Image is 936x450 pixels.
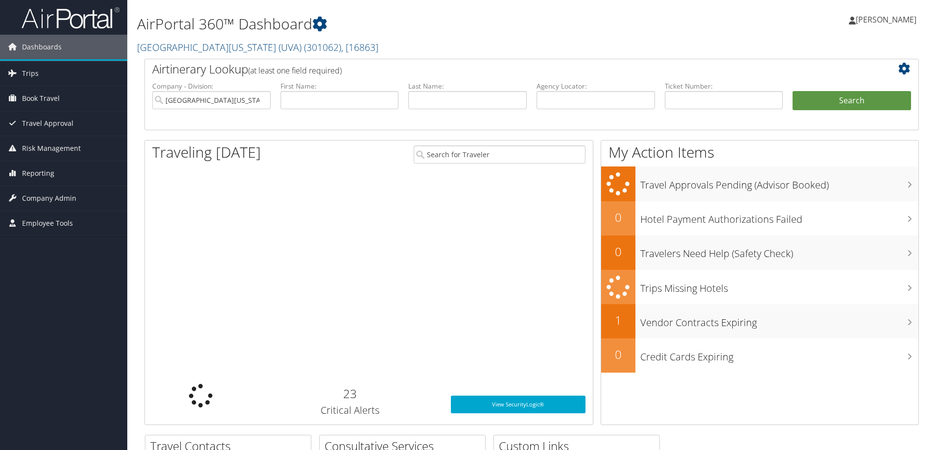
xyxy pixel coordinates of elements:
span: ( 301062 ) [304,41,341,54]
h3: Travel Approvals Pending (Advisor Booked) [640,173,918,192]
h2: 0 [601,346,635,363]
span: Travel Approval [22,111,73,136]
h2: 0 [601,243,635,260]
span: Trips [22,61,39,86]
a: View SecurityLogic® [451,396,585,413]
a: [GEOGRAPHIC_DATA][US_STATE] (UVA) [137,41,378,54]
a: 1Vendor Contracts Expiring [601,304,918,338]
h2: 1 [601,312,635,329]
a: 0Credit Cards Expiring [601,338,918,373]
h2: 23 [264,385,436,402]
label: Ticket Number: [665,81,783,91]
a: Trips Missing Hotels [601,270,918,305]
h3: Credit Cards Expiring [640,345,918,364]
h3: Critical Alerts [264,403,436,417]
img: airportal-logo.png [22,6,119,29]
h3: Hotel Payment Authorizations Failed [640,208,918,226]
input: Search for Traveler [414,145,585,164]
span: Reporting [22,161,54,186]
h2: 0 [601,209,635,226]
h2: Airtinerary Lookup [152,61,846,77]
span: Book Travel [22,86,60,111]
h1: Traveling [DATE] [152,142,261,163]
a: Travel Approvals Pending (Advisor Booked) [601,166,918,201]
h3: Trips Missing Hotels [640,277,918,295]
span: Risk Management [22,136,81,161]
h1: My Action Items [601,142,918,163]
label: First Name: [281,81,399,91]
label: Company - Division: [152,81,271,91]
span: , [ 16863 ] [341,41,378,54]
span: Employee Tools [22,211,73,236]
h3: Vendor Contracts Expiring [640,311,918,330]
h3: Travelers Need Help (Safety Check) [640,242,918,261]
span: (at least one field required) [248,65,342,76]
h1: AirPortal 360™ Dashboard [137,14,663,34]
span: Dashboards [22,35,62,59]
a: 0Hotel Payment Authorizations Failed [601,201,918,236]
span: [PERSON_NAME] [856,14,916,25]
a: 0Travelers Need Help (Safety Check) [601,236,918,270]
label: Last Name: [408,81,527,91]
span: Company Admin [22,186,76,211]
button: Search [793,91,911,111]
a: [PERSON_NAME] [849,5,926,34]
label: Agency Locator: [537,81,655,91]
